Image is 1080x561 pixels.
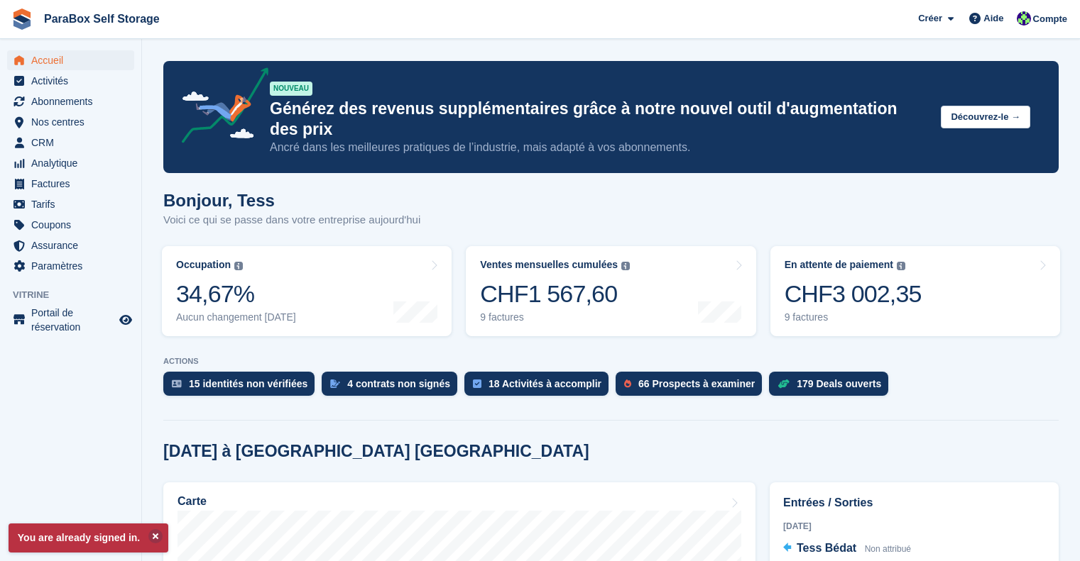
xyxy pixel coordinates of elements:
[170,67,269,148] img: price-adjustments-announcement-icon-8257ccfd72463d97f412b2fc003d46551f7dbcb40ab6d574587a9cd5c0d94...
[1033,12,1067,26] span: Compte
[783,520,1045,533] div: [DATE]
[330,379,340,388] img: contract_signature_icon-13c848040528278c33f63329250d36e43548de30e8caae1d1a13099fd9432cc5.svg
[31,50,116,70] span: Accueil
[31,194,116,214] span: Tarifs
[783,540,911,558] a: Tess Bédat Non attribué
[31,235,116,255] span: Assurance
[785,259,893,271] div: En attente de paiement
[31,174,116,194] span: Factures
[941,106,1030,129] button: Découvrez-le →
[7,256,134,276] a: menu
[778,379,790,389] img: deal-1b604bf984904fb50ccaf53a9ad4b4a5d6e5aea283cecdc64d6e3604feb123c2.svg
[347,378,450,389] div: 4 contrats non signés
[322,372,464,403] a: 4 contrats non signés
[865,544,911,554] span: Non attribué
[770,246,1060,336] a: En attente de paiement CHF3 002,35 9 factures
[7,112,134,132] a: menu
[918,11,942,26] span: Créer
[7,91,134,111] a: menu
[176,279,296,309] div: 34,67%
[38,7,165,30] a: ParaBox Self Storage
[7,306,134,334] a: menu
[464,372,616,403] a: 18 Activités à accomplir
[621,262,630,270] img: icon-info-grey-7440780725fd019a000dd9b08b2336e03edf1995a4989e88bcd33f0948082b44.svg
[769,372,895,403] a: 179 Deals ouverts
[270,140,929,155] p: Ancré dans les meilleures pratiques de l’industrie, mais adapté à vos abonnements.
[785,279,922,309] div: CHF3 002,35
[31,71,116,91] span: Activités
[189,378,307,389] div: 15 identités non vérifiées
[480,311,630,323] div: 9 factures
[178,495,207,508] h2: Carte
[162,246,452,336] a: Occupation 34,67% Aucun changement [DATE]
[163,442,589,461] h2: [DATE] à [GEOGRAPHIC_DATA] [GEOGRAPHIC_DATA]
[31,256,116,276] span: Paramètres
[176,259,231,271] div: Occupation
[7,215,134,235] a: menu
[797,378,881,389] div: 179 Deals ouverts
[163,191,420,210] h1: Bonjour, Tess
[234,262,243,270] img: icon-info-grey-7440780725fd019a000dd9b08b2336e03edf1995a4989e88bcd33f0948082b44.svg
[31,133,116,152] span: CRM
[7,133,134,152] a: menu
[31,306,116,334] span: Portail de réservation
[31,112,116,132] span: Nos centres
[163,357,1059,366] p: ACTIONS
[7,153,134,173] a: menu
[163,372,322,403] a: 15 identités non vérifiées
[7,235,134,255] a: menu
[473,379,481,388] img: task-75834270c22a3079a89374b754ae025e5fb1db73e45f91037f5363f120a921f8.svg
[7,174,134,194] a: menu
[163,212,420,228] p: Voici ce qui se passe dans votre entreprise aujourd'hui
[7,50,134,70] a: menu
[9,523,168,552] p: You are already signed in.
[270,82,312,96] div: NOUVEAU
[31,215,116,235] span: Coupons
[466,246,756,336] a: Ventes mensuelles cumulées CHF1 567,60 9 factures
[13,288,141,302] span: Vitrine
[624,379,631,388] img: prospect-51fa495bee0391a8d652442698ab0144808aea92771e9ea1ae160a38d050c398.svg
[785,311,922,323] div: 9 factures
[176,311,296,323] div: Aucun changement [DATE]
[117,311,134,328] a: Boutique d'aperçu
[616,372,769,403] a: 66 Prospects à examiner
[480,259,618,271] div: Ventes mensuelles cumulées
[638,378,755,389] div: 66 Prospects à examiner
[270,99,929,140] p: Générez des revenus supplémentaires grâce à notre nouvel outil d'augmentation des prix
[1017,11,1031,26] img: Tess Bédat
[897,262,905,270] img: icon-info-grey-7440780725fd019a000dd9b08b2336e03edf1995a4989e88bcd33f0948082b44.svg
[11,9,33,30] img: stora-icon-8386f47178a22dfd0bd8f6a31ec36ba5ce8667c1dd55bd0f319d3a0aa187defe.svg
[172,379,182,388] img: verify_identity-adf6edd0f0f0b5bbfe63781bf79b02c33cf7c696d77639b501bdc392416b5a36.svg
[783,494,1045,511] h2: Entrées / Sorties
[7,71,134,91] a: menu
[31,91,116,111] span: Abonnements
[983,11,1003,26] span: Aide
[797,542,856,554] span: Tess Bédat
[489,378,601,389] div: 18 Activités à accomplir
[480,279,630,309] div: CHF1 567,60
[31,153,116,173] span: Analytique
[7,194,134,214] a: menu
